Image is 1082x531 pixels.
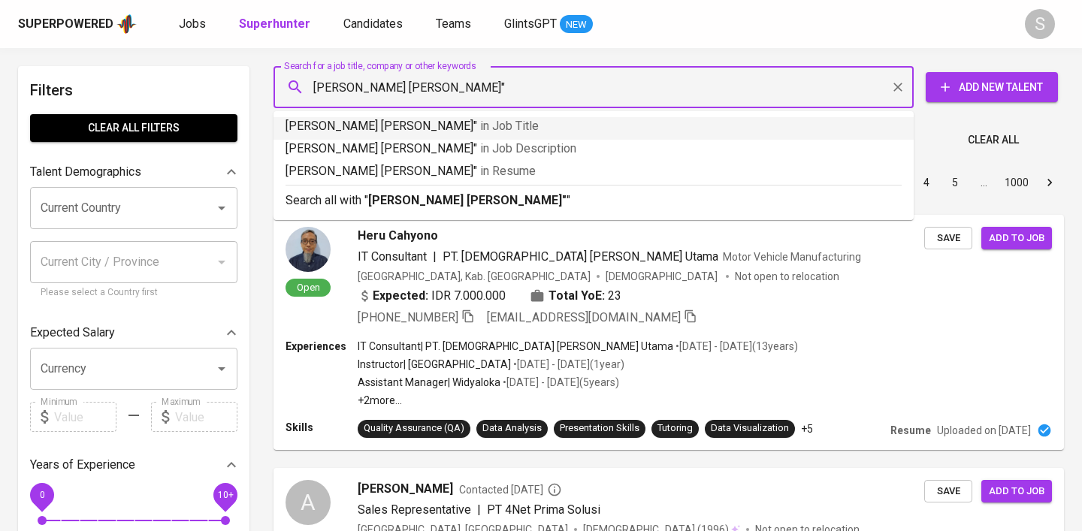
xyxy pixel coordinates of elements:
span: Heru Cahyono [358,227,438,245]
div: Data Visualization [711,421,789,436]
p: • [DATE] - [DATE] ( 5 years ) [500,375,619,390]
button: Add to job [981,227,1052,250]
p: Skills [286,420,358,435]
img: 0192a7bf4262ae011907fb17311cb18f.jpg [286,227,331,272]
span: Clear All filters [42,119,225,137]
p: • [DATE] - [DATE] ( 1 year ) [511,357,624,372]
span: Add to job [989,230,1044,247]
p: Years of Experience [30,456,135,474]
a: Candidates [343,15,406,34]
button: Add New Talent [926,72,1058,102]
p: [PERSON_NAME] [PERSON_NAME]" [286,140,902,158]
span: IT Consultant [358,249,427,264]
div: Presentation Skills [560,421,639,436]
span: Add to job [989,483,1044,500]
svg: By Batam recruiter [547,482,562,497]
button: Save [924,480,972,503]
span: [PHONE_NUMBER] [358,310,458,324]
a: OpenHeru CahyonoIT Consultant|PT. [DEMOGRAPHIC_DATA] [PERSON_NAME] UtamaMotor Vehicle Manufacturi... [274,215,1064,450]
div: Quality Assurance (QA) [364,421,464,436]
input: Value [175,402,237,432]
span: 23 [608,287,621,305]
p: IT Consultant | PT. [DEMOGRAPHIC_DATA] [PERSON_NAME] Utama [358,339,673,354]
span: in Job Title [480,119,539,133]
span: in Job Description [480,141,576,155]
span: Clear All [968,131,1019,149]
button: Clear All filters [30,114,237,142]
p: Please select a Country first [41,285,227,300]
span: PT 4Net Prima Solusi [487,502,600,517]
div: Expected Salary [30,318,237,348]
p: [PERSON_NAME] [PERSON_NAME]" [286,117,902,135]
div: … [972,175,996,190]
h6: Filters [30,78,237,102]
a: Teams [436,15,474,34]
div: Years of Experience [30,450,237,480]
b: Total YoE: [549,287,605,305]
b: [PERSON_NAME] [PERSON_NAME]" [368,193,567,207]
p: +5 [801,421,813,436]
button: Go to page 4 [914,170,938,195]
button: Add to job [981,480,1052,503]
span: Motor Vehicle Manufacturing [723,251,861,263]
span: 10+ [217,490,233,500]
p: Talent Demographics [30,163,141,181]
button: Go to next page [1038,170,1062,195]
p: • [DATE] - [DATE] ( 13 years ) [673,339,798,354]
span: Teams [436,17,471,31]
img: app logo [116,13,137,35]
div: Tutoring [657,421,693,436]
span: | [477,501,481,519]
span: Candidates [343,17,403,31]
div: Superpowered [18,16,113,33]
a: Jobs [179,15,209,34]
div: Data Analysis [482,421,542,436]
button: Go to page 1000 [1000,170,1033,195]
p: +2 more ... [358,393,798,408]
span: [PERSON_NAME] [358,480,453,498]
span: Contacted [DATE] [459,482,562,497]
p: Search all with " " [286,192,902,210]
div: Talent Demographics [30,157,237,187]
p: Uploaded on [DATE] [937,423,1031,438]
p: [PERSON_NAME] [PERSON_NAME]" [286,162,902,180]
div: [GEOGRAPHIC_DATA], Kab. [GEOGRAPHIC_DATA] [358,269,591,284]
span: Save [932,483,965,500]
span: NEW [560,17,593,32]
p: Instructor | [GEOGRAPHIC_DATA] [358,357,511,372]
a: Superpoweredapp logo [18,13,137,35]
button: Clear All [962,126,1025,154]
p: Expected Salary [30,324,115,342]
span: Add New Talent [938,78,1046,97]
button: Clear [887,77,908,98]
div: IDR 7.000.000 [358,287,506,305]
input: Value [54,402,116,432]
b: Superhunter [239,17,310,31]
span: PT. [DEMOGRAPHIC_DATA] [PERSON_NAME] Utama [443,249,718,264]
span: GlintsGPT [504,17,557,31]
p: Not open to relocation [735,269,839,284]
span: [DEMOGRAPHIC_DATA] [606,269,720,284]
a: GlintsGPT NEW [504,15,593,34]
div: S [1025,9,1055,39]
span: Save [932,230,965,247]
button: Open [211,358,232,379]
button: Open [211,198,232,219]
span: [EMAIL_ADDRESS][DOMAIN_NAME] [487,310,681,324]
nav: pagination navigation [798,170,1064,195]
span: | [433,248,437,266]
span: Sales Representative [358,502,471,517]
span: 0 [39,490,44,500]
button: Save [924,227,972,250]
span: in Resume [480,164,536,178]
b: Expected: [373,287,428,305]
p: Experiences [286,339,358,354]
span: Open [291,281,326,294]
div: A [286,480,331,525]
button: Go to page 5 [943,170,967,195]
a: Superhunter [239,15,313,34]
p: Resume [890,423,931,438]
span: Jobs [179,17,206,31]
p: Assistant Manager | Widyaloka [358,375,500,390]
